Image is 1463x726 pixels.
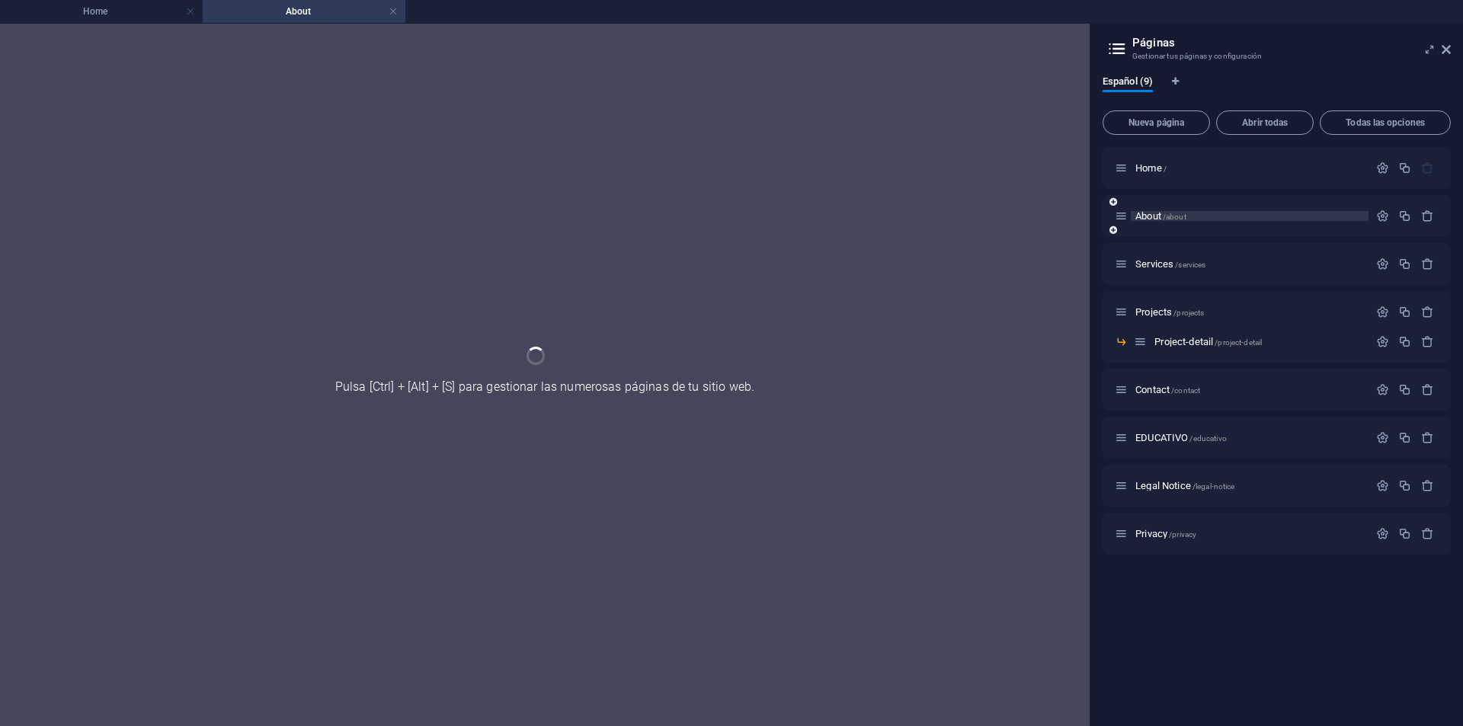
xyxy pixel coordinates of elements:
[1135,528,1196,539] span: Haz clic para abrir la página
[1164,165,1167,173] span: /
[1421,305,1434,318] div: Eliminar
[1421,335,1434,348] div: Eliminar
[1131,529,1369,539] div: Privacy/privacy
[1173,309,1204,317] span: /projects
[1376,479,1389,492] div: Configuración
[1131,211,1369,221] div: About/about
[1421,479,1434,492] div: Eliminar
[1376,257,1389,270] div: Configuración
[1150,337,1369,347] div: Project-detail/project-detail
[1189,434,1226,443] span: /educativo
[1398,431,1411,444] div: Duplicar
[1398,527,1411,540] div: Duplicar
[1421,162,1434,174] div: La página principal no puede eliminarse
[1398,209,1411,222] div: Duplicar
[1421,527,1434,540] div: Eliminar
[1376,305,1389,318] div: Configuración
[1103,75,1451,104] div: Pestañas de idiomas
[1216,110,1314,135] button: Abrir todas
[1131,433,1369,443] div: EDUCATIVO/educativo
[1320,110,1451,135] button: Todas las opciones
[1376,431,1389,444] div: Configuración
[1131,259,1369,269] div: Services/services
[1163,213,1186,221] span: /about
[1109,118,1203,127] span: Nueva página
[1398,257,1411,270] div: Duplicar
[1175,261,1205,269] span: /services
[1135,306,1204,318] span: Haz clic para abrir la página
[1169,530,1196,539] span: /privacy
[203,3,405,20] h4: About
[1398,335,1411,348] div: Duplicar
[1376,335,1389,348] div: Configuración
[1135,384,1200,395] span: Haz clic para abrir la página
[1421,383,1434,396] div: Eliminar
[1171,386,1200,395] span: /contact
[1131,307,1369,317] div: Projects/projects
[1103,110,1210,135] button: Nueva página
[1327,118,1444,127] span: Todas las opciones
[1421,431,1434,444] div: Eliminar
[1223,118,1307,127] span: Abrir todas
[1421,209,1434,222] div: Eliminar
[1131,481,1369,491] div: Legal Notice/legal-notice
[1135,432,1227,443] span: Haz clic para abrir la página
[1131,385,1369,395] div: Contact/contact
[1398,383,1411,396] div: Duplicar
[1421,257,1434,270] div: Eliminar
[1154,336,1262,347] span: Haz clic para abrir la página
[1376,527,1389,540] div: Configuración
[1135,210,1186,222] span: About
[1398,305,1411,318] div: Duplicar
[1376,383,1389,396] div: Configuración
[1135,480,1234,491] span: Haz clic para abrir la página
[1398,162,1411,174] div: Duplicar
[1135,162,1167,174] span: Haz clic para abrir la página
[1135,258,1205,270] span: Haz clic para abrir la página
[1376,162,1389,174] div: Configuración
[1131,163,1369,173] div: Home/
[1132,36,1451,50] h2: Páginas
[1132,50,1420,63] h3: Gestionar tus páginas y configuración
[1376,209,1389,222] div: Configuración
[1192,482,1235,491] span: /legal-notice
[1215,338,1262,347] span: /project-detail
[1398,479,1411,492] div: Duplicar
[1103,72,1153,94] span: Español (9)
